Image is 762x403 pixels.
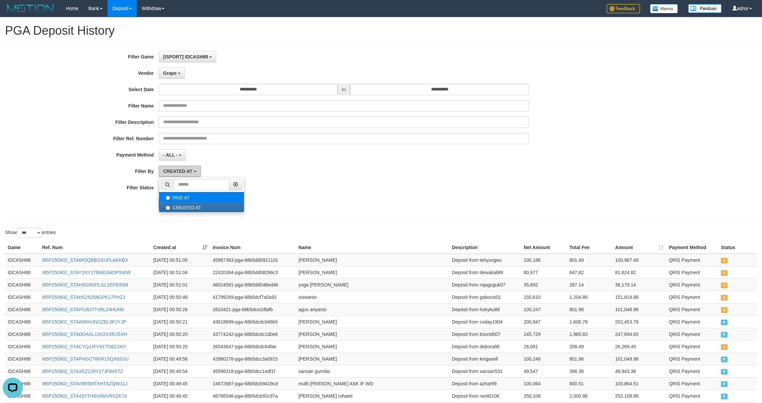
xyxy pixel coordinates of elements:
td: 45987363-pga-68b5dd0921101 [210,254,296,266]
td: 26,269.49 [613,340,666,353]
td: IDCASH88 [5,291,39,303]
button: Open LiveChat chat widget [3,3,23,23]
td: 1,204.88 [567,291,613,303]
td: Deposit from debora88 [449,340,521,353]
td: [DATE] 00:50:28 [151,303,210,316]
td: IDCASH88 [5,365,39,377]
td: 100,064 [521,377,567,390]
td: 151,814.88 [613,291,666,303]
td: 41799269-pga-68b5dcf7a5a92 [210,291,296,303]
a: I85P250902_STAHS29258GPK17PHZJ [42,294,125,300]
td: [DATE] 00:50:48 [151,291,210,303]
td: [DATE] 00:49:56 [151,353,210,365]
td: 49,547 [521,365,567,377]
td: QRIS Payment [666,254,718,266]
td: 247,694.83 [613,328,666,340]
td: 287.14 [567,278,613,291]
th: Invoice Num [210,241,296,254]
td: 208.49 [567,340,613,353]
td: 101,048.98 [613,303,666,316]
td: 647.82 [567,266,613,278]
th: Game [5,241,39,254]
td: QRIS Payment [666,377,718,390]
th: Total Fee [567,241,613,254]
td: 36,179.14 [613,278,666,291]
td: IDCASH88 [5,316,39,328]
th: Payment Method [666,241,718,254]
span: UNPAID [721,307,728,313]
td: [DATE] 00:50:20 [151,328,210,340]
a: I85P250902_STAXEZ228Y27JF84STZ [42,369,123,374]
td: [DATE] 00:51:05 [151,254,210,266]
span: PAID [721,320,728,325]
span: - ALL - [163,152,178,158]
td: Deposit from tehyungeu [449,254,521,266]
a: I85P250902_STA6P0QBBOSUFLAKKBX [42,257,128,263]
td: Deposit from azhar99 [449,377,521,390]
td: QRIS Payment [666,303,718,316]
td: [PERSON_NAME] [296,266,449,278]
td: QRIS Payment [666,390,718,402]
td: IDCASH88 [5,328,39,340]
a: I85P250902_STAY1NY1TBMG94OPSWW [42,270,131,275]
td: 26,061 [521,340,567,353]
td: siswanto [296,291,449,303]
input: PAID AT [166,196,170,200]
td: 101,049.98 [613,353,666,365]
td: QRIS Payment [666,278,718,291]
a: I85P250902_STAPHGCT6KR1SQX82UU [42,356,129,362]
td: [PERSON_NAME] rohaeti [296,390,449,402]
td: IDCASH88 [5,278,39,291]
label: CREATED AT [159,202,244,212]
td: mufti [PERSON_NAME] ASK IF WD [296,377,449,390]
td: [PERSON_NAME] [296,328,449,340]
td: Deposit from coday1904 [449,316,521,328]
td: 43618699-pga-68b5dcdcb66b5 [210,316,296,328]
td: 100,864.51 [613,377,666,390]
img: panduan.png [688,4,722,13]
td: Deposit from dewakali99 [449,266,521,278]
td: QRIS Payment [666,291,718,303]
td: 150,610 [521,291,567,303]
td: 2810421-pga-68b5dce2dfafb [210,303,296,316]
td: [PERSON_NAME] [296,353,449,365]
th: Ref. Num [39,241,151,254]
img: Feedback.jpg [607,4,640,13]
a: I85P250902_STAHSG5DPLGL1EFB3SM [42,282,128,287]
input: CREATED AT [166,206,170,210]
td: Deposit from sansan531 [449,365,521,377]
td: 801.98 [567,303,613,316]
a: I85P250902_STAIYU8J77VRL24HUN9 [42,307,124,312]
td: yoga [PERSON_NAME] [296,278,449,291]
td: agus ariyanto [296,303,449,316]
td: [DATE] 00:49:54 [151,365,210,377]
td: [DATE] 00:49:45 [151,377,210,390]
td: 80,977 [521,266,567,278]
td: 26543647-pga-68b5dcdc64fae [210,340,296,353]
span: UNPAID [721,258,728,263]
button: CREATED AT [159,166,201,177]
label: PAID AT [159,192,244,202]
a: I85P250902_STACYQJJFV91TO8ZJXO [42,344,126,349]
a: I85P250902_STA43YTH9X6WVRSZK74 [42,393,127,399]
td: 42980278-pga-68b5dcc3a0915 [210,353,296,365]
td: 35,892 [521,278,567,291]
td: [PERSON_NAME] [296,316,449,328]
td: 46786546-pga-68b5dcb92c97a [210,390,296,402]
td: 801.98 [567,353,613,365]
td: IDCASH88 [5,254,39,266]
td: Deposit from hokyku88 [449,303,521,316]
span: UNPAID [721,295,728,300]
a: I85P250902_STAW95HJNOZBL0PJYJP [42,319,126,325]
td: 22420384-pga-68b5dd08296c3 [210,266,296,278]
td: 14672687-pga-68b5dcb9419cd [210,377,296,390]
a: I85P250902_STAV9R5MTXHTAZQW31J [42,381,127,386]
td: 245,729 [521,328,567,340]
span: PAID [721,394,728,399]
td: Deposit from gabocis01 [449,291,521,303]
span: CREATED AT [163,169,193,174]
td: Deposit from ranit0106 [449,390,521,402]
td: Deposit from rajaguguk07 [449,278,521,291]
td: QRIS Payment [666,340,718,353]
th: Created at: activate to sort column ascending [151,241,210,254]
